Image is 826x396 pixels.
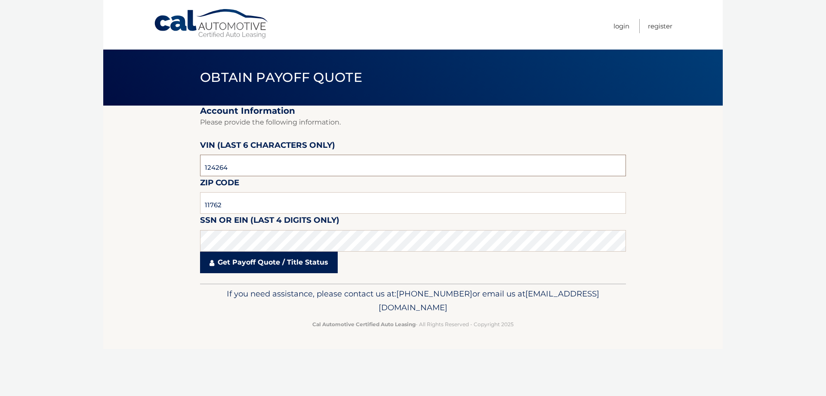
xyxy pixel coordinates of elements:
[648,19,672,33] a: Register
[200,106,626,116] h2: Account Information
[312,321,416,327] strong: Cal Automotive Certified Auto Leasing
[200,69,362,85] span: Obtain Payoff Quote
[200,116,626,128] p: Please provide the following information.
[200,214,339,230] label: SSN or EIN (last 4 digits only)
[613,19,629,33] a: Login
[200,139,335,155] label: VIN (last 6 characters only)
[206,287,620,315] p: If you need assistance, please contact us at: or email us at
[206,320,620,329] p: - All Rights Reserved - Copyright 2025
[200,176,239,192] label: Zip Code
[154,9,270,39] a: Cal Automotive
[396,289,472,299] span: [PHONE_NUMBER]
[200,252,338,273] a: Get Payoff Quote / Title Status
